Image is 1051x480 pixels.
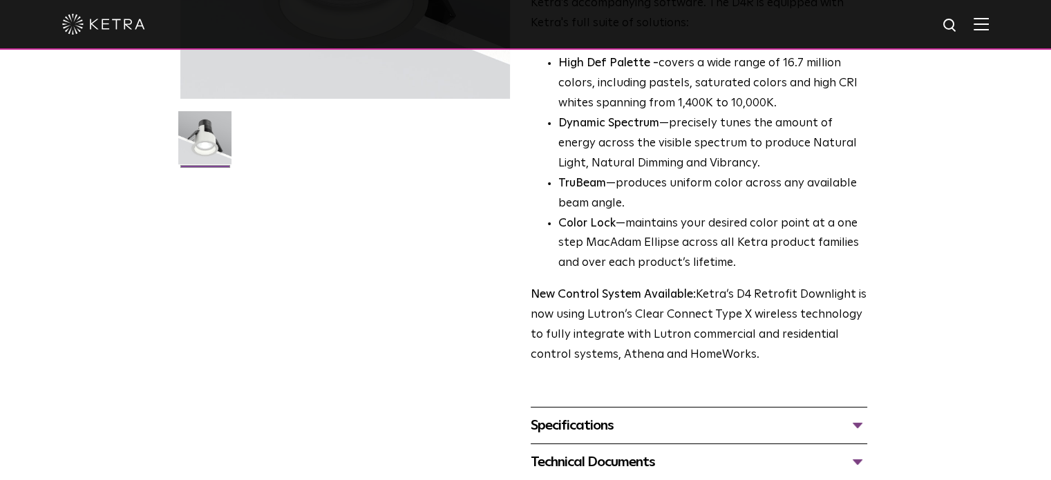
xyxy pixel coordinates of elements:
strong: TruBeam [558,177,606,189]
img: Hamburger%20Nav.svg [974,17,989,30]
li: —precisely tunes the amount of energy across the visible spectrum to produce Natural Light, Natur... [558,114,867,174]
li: —maintains your desired color point at a one step MacAdam Ellipse across all Ketra product famili... [558,214,867,274]
img: D4R Retrofit Downlight [178,111,231,175]
p: Ketra’s D4 Retrofit Downlight is now using Lutron’s Clear Connect Type X wireless technology to f... [531,285,867,365]
p: covers a wide range of 16.7 million colors, including pastels, saturated colors and high CRI whit... [558,54,867,114]
div: Specifications [531,414,867,436]
strong: High Def Palette - [558,57,659,69]
img: search icon [942,17,959,35]
div: Technical Documents [531,451,867,473]
li: —produces uniform color across any available beam angle. [558,174,867,214]
strong: New Control System Available: [531,289,696,300]
img: ketra-logo-2019-white [62,14,145,35]
strong: Color Lock [558,218,616,229]
strong: Dynamic Spectrum [558,117,659,129]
